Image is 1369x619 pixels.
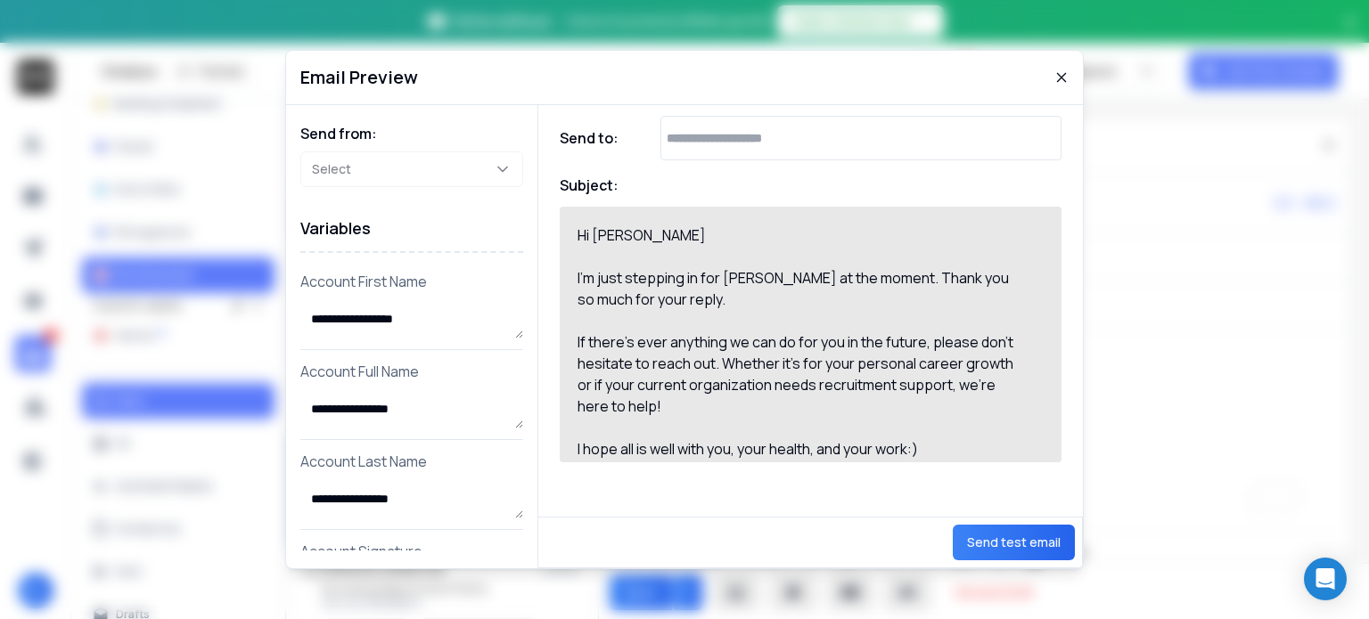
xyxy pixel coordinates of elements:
[1304,558,1347,600] div: Open Intercom Messenger
[578,331,1023,417] div: If there's ever anything we can do for you in the future, please don't hesitate to reach out. Whe...
[578,224,1023,246] div: Hi [PERSON_NAME]
[578,267,1023,310] div: I’m just stepping in for [PERSON_NAME] at the moment. Thank you so much for your reply.
[578,438,1023,460] div: I hope all is well with you, your health, and your work:)
[560,175,619,196] h1: Subject:
[560,127,631,149] h1: Send to:
[953,525,1075,560] button: Send test email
